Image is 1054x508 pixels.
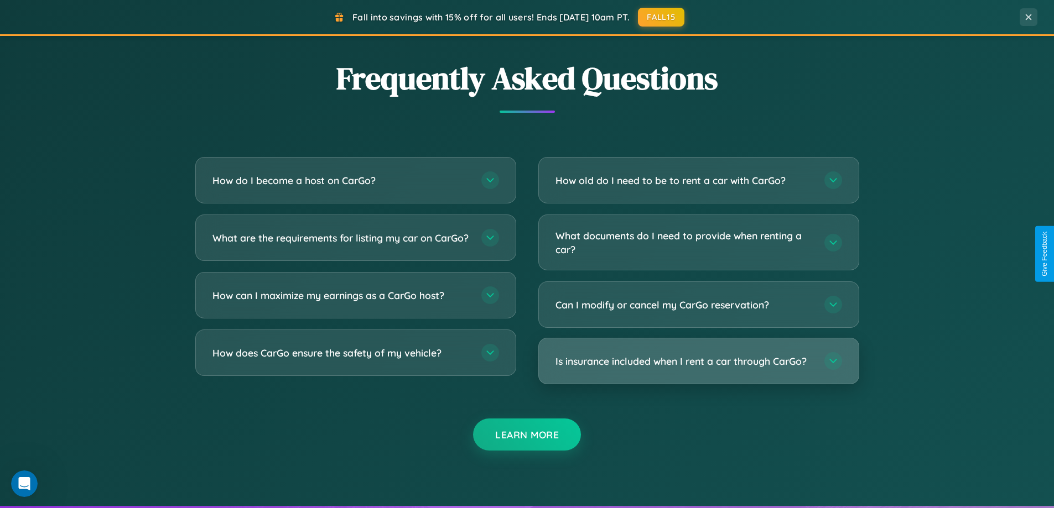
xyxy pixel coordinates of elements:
[212,346,470,360] h3: How does CarGo ensure the safety of my vehicle?
[555,298,813,312] h3: Can I modify or cancel my CarGo reservation?
[638,8,684,27] button: FALL15
[212,289,470,302] h3: How can I maximize my earnings as a CarGo host?
[555,174,813,187] h3: How old do I need to be to rent a car with CarGo?
[212,174,470,187] h3: How do I become a host on CarGo?
[555,354,813,368] h3: Is insurance included when I rent a car through CarGo?
[555,229,813,256] h3: What documents do I need to provide when renting a car?
[1041,232,1048,276] div: Give Feedback
[195,57,859,99] h2: Frequently Asked Questions
[352,12,630,23] span: Fall into savings with 15% off for all users! Ends [DATE] 10am PT.
[473,418,581,451] button: Learn More
[11,470,38,497] iframe: Intercom live chat
[212,231,470,245] h3: What are the requirements for listing my car on CarGo?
